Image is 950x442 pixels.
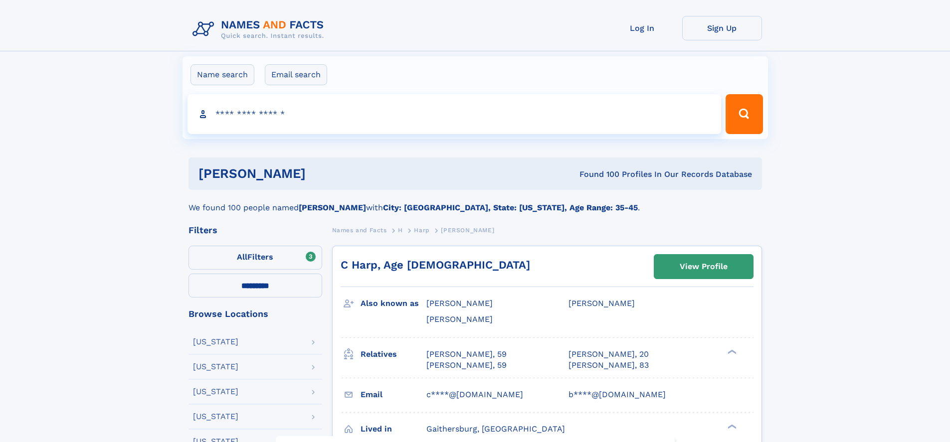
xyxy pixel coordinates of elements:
[426,298,493,308] span: [PERSON_NAME]
[361,295,426,312] h3: Also known as
[569,360,649,371] a: [PERSON_NAME], 83
[189,190,762,214] div: We found 100 people named with .
[680,255,728,278] div: View Profile
[198,167,443,180] h1: [PERSON_NAME]
[726,94,762,134] button: Search Button
[426,360,507,371] a: [PERSON_NAME], 59
[193,388,238,396] div: [US_STATE]
[654,255,753,279] a: View Profile
[341,259,530,271] a: C Harp, Age [DEMOGRAPHIC_DATA]
[426,349,507,360] a: [PERSON_NAME], 59
[569,349,649,360] a: [PERSON_NAME], 20
[361,346,426,363] h3: Relatives
[725,423,737,430] div: ❯
[189,246,322,270] label: Filters
[414,227,429,234] span: Harp
[361,421,426,438] h3: Lived in
[265,64,327,85] label: Email search
[426,424,565,434] span: Gaithersburg, [GEOGRAPHIC_DATA]
[414,224,429,236] a: Harp
[426,314,493,324] span: [PERSON_NAME]
[398,224,403,236] a: H
[189,16,332,43] img: Logo Names and Facts
[193,413,238,421] div: [US_STATE]
[193,338,238,346] div: [US_STATE]
[189,226,322,235] div: Filters
[361,386,426,403] h3: Email
[190,64,254,85] label: Name search
[441,227,494,234] span: [PERSON_NAME]
[383,203,638,212] b: City: [GEOGRAPHIC_DATA], State: [US_STATE], Age Range: 35-45
[299,203,366,212] b: [PERSON_NAME]
[188,94,722,134] input: search input
[237,252,247,262] span: All
[332,224,387,236] a: Names and Facts
[682,16,762,40] a: Sign Up
[442,169,752,180] div: Found 100 Profiles In Our Records Database
[602,16,682,40] a: Log In
[193,363,238,371] div: [US_STATE]
[189,309,322,318] div: Browse Locations
[398,227,403,234] span: H
[569,298,635,308] span: [PERSON_NAME]
[725,348,737,355] div: ❯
